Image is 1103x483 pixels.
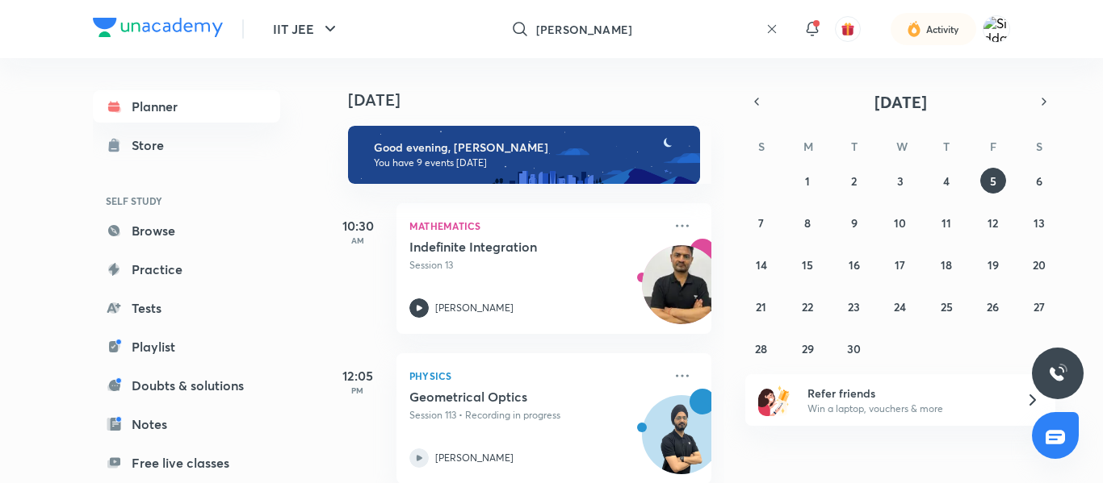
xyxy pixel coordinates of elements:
[942,215,951,231] abbr: September 11, 2025
[749,294,774,319] button: September 21, 2025
[768,90,1033,113] button: [DATE]
[409,408,663,423] p: Session 113 • Recording in progress
[93,187,280,214] h6: SELF STUDY
[435,451,514,465] p: [PERSON_NAME]
[1034,215,1045,231] abbr: September 13, 2025
[851,173,857,189] abbr: September 2, 2025
[894,215,906,231] abbr: September 10, 2025
[374,140,686,155] h6: Good evening, [PERSON_NAME]
[802,341,814,356] abbr: September 29, 2025
[93,447,280,479] a: Free live classes
[93,331,280,363] a: Playlist
[933,168,959,194] button: September 4, 2025
[849,257,860,273] abbr: September 16, 2025
[749,210,774,235] button: September 7, 2025
[887,210,913,235] button: September 10, 2025
[933,252,959,277] button: September 18, 2025
[941,257,952,273] abbr: September 18, 2025
[990,173,996,189] abbr: September 5, 2025
[894,299,906,314] abbr: September 24, 2025
[325,366,390,385] h5: 12:05
[896,139,908,154] abbr: Wednesday
[887,252,913,277] button: September 17, 2025
[325,385,390,395] p: PM
[1036,139,1042,154] abbr: Saturday
[756,257,767,273] abbr: September 14, 2025
[943,139,950,154] abbr: Thursday
[374,156,686,169] p: You have 9 events [DATE]
[1026,252,1052,277] button: September 20, 2025
[263,13,350,45] button: IIT JEE
[933,294,959,319] button: September 25, 2025
[795,252,820,277] button: September 15, 2025
[409,216,663,235] p: Mathematics
[887,168,913,194] button: September 3, 2025
[802,257,813,273] abbr: September 15, 2025
[987,299,999,314] abbr: September 26, 2025
[851,215,858,231] abbr: September 9, 2025
[943,173,950,189] abbr: September 4, 2025
[795,335,820,361] button: September 29, 2025
[409,366,663,385] p: Physics
[325,235,390,245] p: AM
[841,335,867,361] button: September 30, 2025
[93,253,280,285] a: Practice
[795,210,820,235] button: September 8, 2025
[93,90,280,123] a: Planner
[933,210,959,235] button: September 11, 2025
[835,16,861,42] button: avatar
[1048,364,1067,383] img: ttu
[93,408,280,440] a: Notes
[1033,257,1046,273] abbr: September 20, 2025
[409,389,610,405] h5: Geometrical Optics
[841,252,867,277] button: September 16, 2025
[93,129,280,161] a: Store
[841,22,855,36] img: avatar
[895,257,905,273] abbr: September 17, 2025
[851,139,858,154] abbr: Tuesday
[758,384,791,416] img: referral
[758,215,764,231] abbr: September 7, 2025
[93,214,280,247] a: Browse
[749,335,774,361] button: September 28, 2025
[325,216,390,235] h5: 10:30
[980,294,1006,319] button: September 26, 2025
[941,299,953,314] abbr: September 25, 2025
[980,210,1006,235] button: September 12, 2025
[988,257,999,273] abbr: September 19, 2025
[980,168,1006,194] button: September 5, 2025
[755,341,767,356] abbr: September 28, 2025
[756,299,766,314] abbr: September 21, 2025
[132,135,174,155] div: Store
[758,139,765,154] abbr: Sunday
[93,369,280,402] a: Doubts & solutions
[848,299,860,314] abbr: September 23, 2025
[841,294,867,319] button: September 23, 2025
[847,341,861,356] abbr: September 30, 2025
[1026,210,1052,235] button: September 13, 2025
[841,210,867,235] button: September 9, 2025
[348,126,700,184] img: evening
[1034,299,1045,314] abbr: September 27, 2025
[93,292,280,324] a: Tests
[874,91,927,113] span: [DATE]
[805,173,810,189] abbr: September 1, 2025
[435,301,514,315] p: [PERSON_NAME]
[802,299,813,314] abbr: September 22, 2025
[1026,294,1052,319] button: September 27, 2025
[803,139,813,154] abbr: Monday
[1036,173,1042,189] abbr: September 6, 2025
[897,173,904,189] abbr: September 3, 2025
[409,239,610,255] h5: Indefinite Integration
[795,168,820,194] button: September 1, 2025
[804,215,811,231] abbr: September 8, 2025
[887,294,913,319] button: September 24, 2025
[1026,168,1052,194] button: September 6, 2025
[807,402,1006,416] p: Win a laptop, vouchers & more
[988,215,998,231] abbr: September 12, 2025
[983,15,1010,43] img: Siddartha kumar kedia
[795,294,820,319] button: September 22, 2025
[990,139,996,154] abbr: Friday
[93,18,223,37] img: Company Logo
[643,404,720,481] img: Avatar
